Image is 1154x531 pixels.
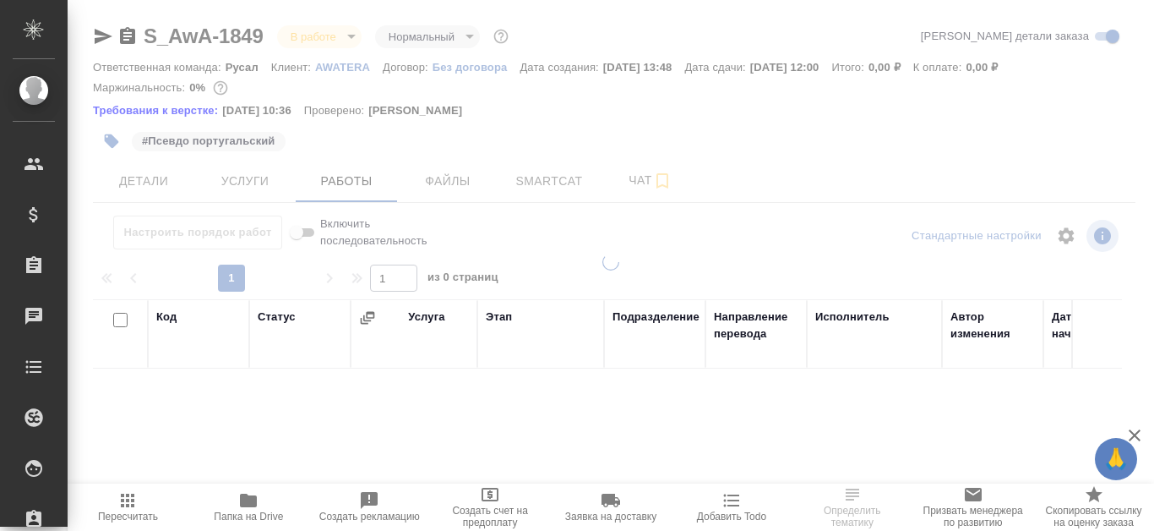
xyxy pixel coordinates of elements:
span: Создать счет на предоплату [440,505,541,528]
span: Определить тематику [802,505,902,528]
div: Дата начала [1052,309,1119,342]
div: Подразделение [612,309,699,326]
button: Пересчитать [68,484,188,531]
button: Создать счет на предоплату [430,484,551,531]
button: Создать рекламацию [309,484,430,531]
button: Определить тематику [792,484,912,531]
div: Направление перевода [714,309,798,342]
span: Заявка на доставку [565,511,656,523]
button: Скопировать ссылку на оценку заказа [1033,484,1154,531]
div: Код [156,309,177,326]
button: Папка на Drive [188,484,309,531]
button: Сгруппировать [359,309,376,326]
div: Исполнитель [815,309,890,326]
div: Этап [486,309,512,326]
div: Статус [258,309,296,326]
button: 🙏 [1095,438,1137,480]
span: Скопировать ссылку на оценку заказа [1043,505,1144,528]
div: Автор изменения [950,309,1035,342]
span: Папка на Drive [214,511,283,523]
span: Создать рекламацию [319,511,420,523]
span: Пересчитать [98,511,158,523]
button: Добавить Todo [671,484,792,531]
button: Призвать менеджера по развитию [912,484,1033,531]
span: Призвать менеджера по развитию [923,505,1023,528]
span: Добавить Todo [697,511,766,523]
span: 🙏 [1102,441,1130,477]
button: Заявка на доставку [551,484,672,531]
div: Услуга [408,309,444,326]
